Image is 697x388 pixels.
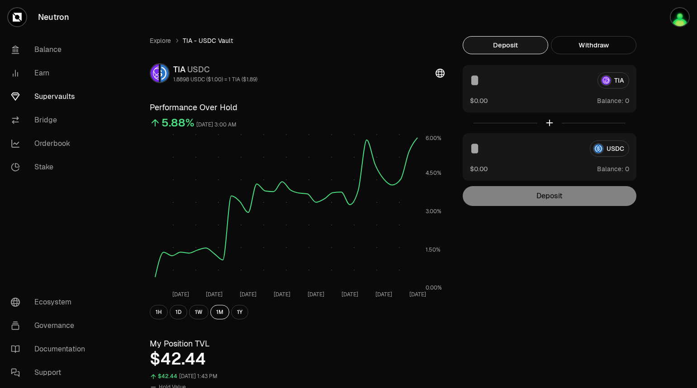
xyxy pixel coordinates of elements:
[150,36,445,45] nav: breadcrumb
[179,371,218,382] div: [DATE] 1:43 PM
[161,116,194,130] div: 5.88%
[4,337,98,361] a: Documentation
[187,64,210,75] span: USDC
[671,8,689,26] img: 0xEvilPixie (DROP,Neutron)
[551,36,636,54] button: Withdraw
[231,305,248,319] button: 1Y
[274,291,290,298] tspan: [DATE]
[206,291,223,298] tspan: [DATE]
[4,85,98,108] a: Supervaults
[426,169,441,177] tspan: 4.50%
[158,371,177,382] div: $42.44
[4,155,98,179] a: Stake
[4,61,98,85] a: Earn
[426,208,441,215] tspan: 3.00%
[173,63,257,76] div: TIA
[150,350,445,368] div: $42.44
[170,305,187,319] button: 1D
[4,132,98,155] a: Orderbook
[240,291,256,298] tspan: [DATE]
[426,135,441,142] tspan: 6.00%
[597,96,623,105] span: Balance:
[151,64,159,82] img: TIA Logo
[172,291,189,298] tspan: [DATE]
[150,101,445,114] h3: Performance Over Hold
[426,246,441,253] tspan: 1.50%
[4,314,98,337] a: Governance
[150,337,445,350] h3: My Position TVL
[307,291,324,298] tspan: [DATE]
[189,305,209,319] button: 1W
[4,38,98,61] a: Balance
[463,36,548,54] button: Deposit
[183,36,233,45] span: TIA - USDC Vault
[150,36,171,45] a: Explore
[4,108,98,132] a: Bridge
[341,291,358,298] tspan: [DATE]
[375,291,392,298] tspan: [DATE]
[150,305,168,319] button: 1H
[426,284,442,291] tspan: 0.00%
[4,290,98,314] a: Ecosystem
[4,361,98,384] a: Support
[210,305,229,319] button: 1M
[470,164,488,173] button: $0.00
[161,64,169,82] img: USDC Logo
[409,291,426,298] tspan: [DATE]
[196,120,237,130] div: [DATE] 3:00 AM
[470,96,488,105] button: $0.00
[597,164,623,173] span: Balance:
[173,76,257,83] div: 1.8898 USDC ($1.00) = 1 TIA ($1.89)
